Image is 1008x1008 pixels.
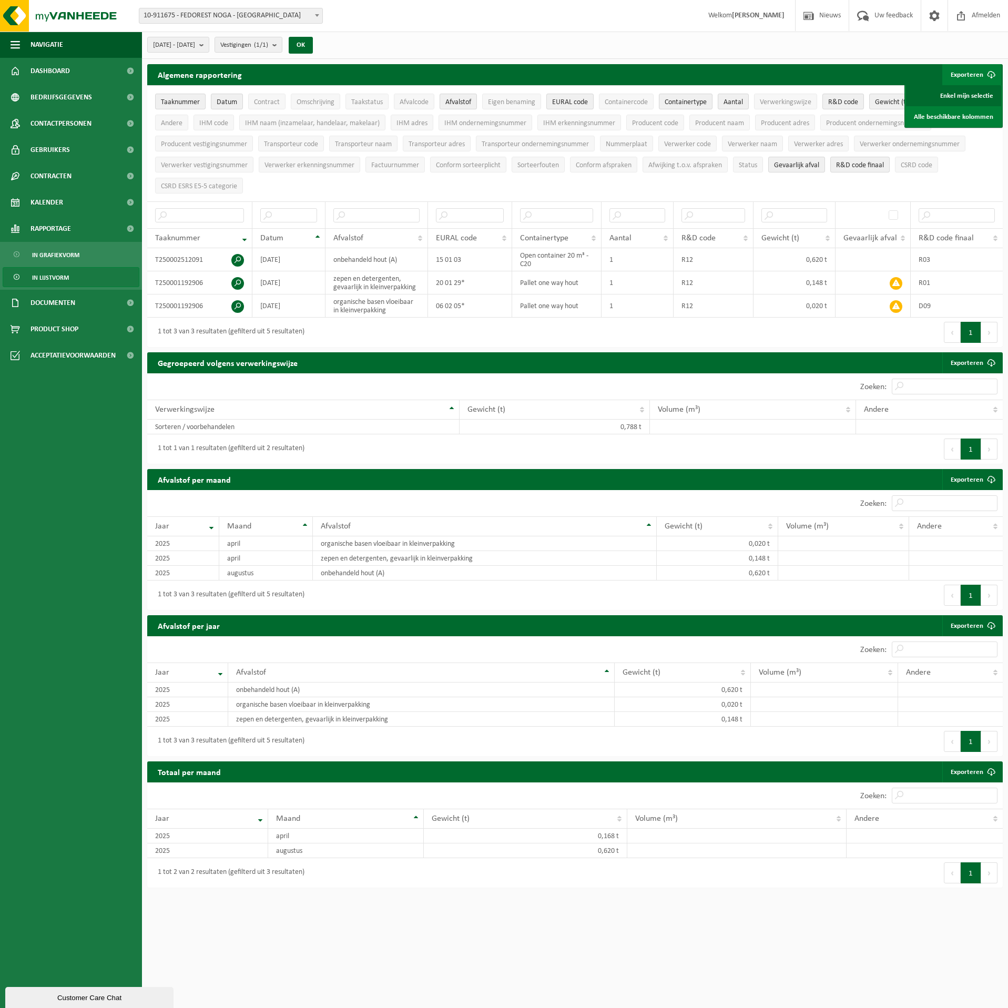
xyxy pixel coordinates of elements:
[860,500,887,508] label: Zoeken:
[942,761,1002,782] a: Exporteren
[460,420,650,434] td: 0,788 t
[820,115,931,130] button: Producent ondernemingsnummerProducent ondernemingsnummer: Activate to sort
[259,157,360,172] button: Verwerker erkenningsnummerVerwerker erkenningsnummer: Activate to sort
[605,98,648,106] span: Containercode
[664,140,711,148] span: Verwerker code
[674,271,754,294] td: R12
[139,8,323,24] span: 10-911675 - FEDOREST NOGA - SCHAERBEEK
[860,792,887,800] label: Zoeken:
[822,94,864,109] button: R&D codeR&amp;D code: Activate to sort
[657,566,778,581] td: 0,620 t
[689,115,750,130] button: Producent naamProducent naam: Activate to sort
[440,94,477,109] button: AfvalstofAfvalstof: Activate to sort
[512,248,601,271] td: Open container 20 m³ - C20
[391,115,433,130] button: IHM adresIHM adres: Activate to sort
[570,157,637,172] button: Conform afspraken : Activate to sort
[409,140,465,148] span: Transporteur adres
[252,294,325,318] td: [DATE]
[794,140,843,148] span: Verwerker adres
[895,157,938,172] button: CSRD codeCSRD code: Activate to sort
[961,439,981,460] button: 1
[854,136,965,151] button: Verwerker ondernemingsnummerVerwerker ondernemingsnummer: Activate to sort
[732,12,785,19] strong: [PERSON_NAME]
[439,115,532,130] button: IHM ondernemingsnummerIHM ondernemingsnummer: Activate to sort
[335,140,392,148] span: Transporteur naam
[869,94,914,109] button: Gewicht (t)Gewicht (t): Activate to sort
[432,814,470,823] span: Gewicht (t)
[313,536,657,551] td: organische basen vloeibaar in kleinverpakking
[754,248,836,271] td: 0,620 t
[944,862,961,883] button: Previous
[228,683,615,697] td: onbehandeld hout (A)
[147,271,252,294] td: T250001192906
[155,178,243,194] button: CSRD ESRS E5-5 categorieCSRD ESRS E5-5 categorie: Activate to sort
[836,161,884,169] span: R&D code finaal
[32,245,79,265] span: In grafiekvorm
[755,115,815,130] button: Producent adresProducent adres: Activate to sort
[155,668,169,677] span: Jaar
[786,522,829,531] span: Volume (m³)
[961,731,981,752] button: 1
[436,234,477,242] span: EURAL code
[754,271,836,294] td: 0,148 t
[576,161,632,169] span: Conform afspraken
[754,94,817,109] button: VerwerkingswijzeVerwerkingswijze: Activate to sort
[325,248,429,271] td: onbehandeld hout (A)
[30,342,116,369] span: Acceptatievoorwaarden
[600,136,653,151] button: NummerplaatNummerplaat: Activate to sort
[520,234,568,242] span: Containertype
[199,119,228,127] span: IHM code
[155,136,253,151] button: Producent vestigingsnummerProducent vestigingsnummer: Activate to sort
[854,814,879,823] span: Andere
[147,566,219,581] td: 2025
[161,98,200,106] span: Taaknummer
[981,585,997,606] button: Next
[147,294,252,318] td: T250001192906
[236,668,266,677] span: Afvalstof
[906,85,1001,106] a: Enkel mijn selectie
[291,94,340,109] button: OmschrijvingOmschrijving: Activate to sort
[313,551,657,566] td: zepen en detergenten, gevaarlijk in kleinverpakking
[147,248,252,271] td: T250002512091
[512,294,601,318] td: Pallet one way hout
[615,697,751,712] td: 0,020 t
[615,712,751,727] td: 0,148 t
[3,267,139,287] a: In lijstvorm
[351,98,383,106] span: Taakstatus
[512,157,565,172] button: SorteerfoutenSorteerfouten: Activate to sort
[371,161,419,169] span: Factuurnummer
[147,551,219,566] td: 2025
[147,469,241,490] h2: Afvalstof per maand
[30,110,91,137] span: Contactpersonen
[161,161,248,169] span: Verwerker vestigingsnummer
[394,94,434,109] button: AfvalcodeAfvalcode: Activate to sort
[161,182,237,190] span: CSRD ESRS E5-5 categorie
[864,405,889,414] span: Andere
[147,37,209,53] button: [DATE] - [DATE]
[254,42,268,48] count: (1/1)
[30,216,71,242] span: Rapportage
[313,566,657,581] td: onbehandeld hout (A)
[147,683,228,697] td: 2025
[147,843,268,858] td: 2025
[609,234,632,242] span: Aantal
[152,440,304,459] div: 1 tot 1 van 1 resultaten (gefilterd uit 2 resultaten)
[981,862,997,883] button: Next
[228,712,615,727] td: zepen en detergenten, gevaarlijk in kleinverpakking
[228,697,615,712] td: organische basen vloeibaar in kleinverpakking
[681,234,716,242] span: R&D code
[942,615,1002,636] a: Exporteren
[768,157,825,172] button: Gevaarlijk afval : Activate to sort
[400,98,429,106] span: Afvalcode
[325,294,429,318] td: organische basen vloeibaar in kleinverpakking
[219,536,312,551] td: april
[147,712,228,727] td: 2025
[152,863,304,882] div: 1 tot 2 van 2 resultaten (gefilterd uit 3 resultaten)
[944,322,961,343] button: Previous
[248,94,286,109] button: ContractContract: Activate to sort
[239,115,385,130] button: IHM naam (inzamelaar, handelaar, makelaar)IHM naam (inzamelaar, handelaar, makelaar): Activate to...
[546,94,594,109] button: EURAL codeEURAL code: Activate to sort
[774,161,819,169] span: Gevaarlijk afval
[648,161,722,169] span: Afwijking t.o.v. afspraken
